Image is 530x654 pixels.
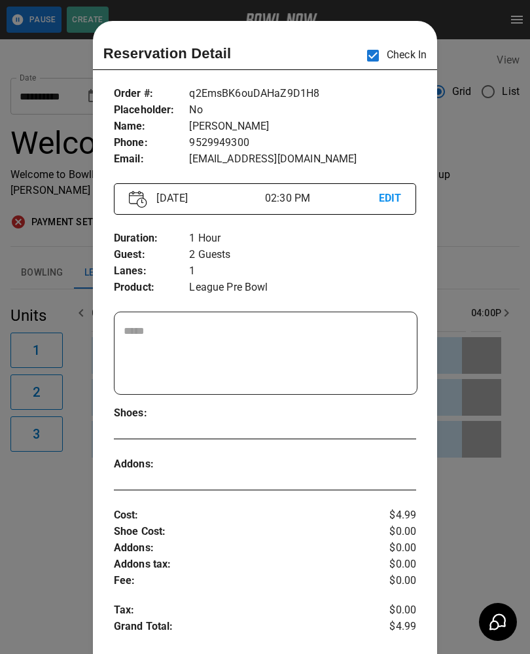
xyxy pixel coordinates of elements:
p: $4.99 [366,507,416,524]
p: Fee : [114,573,366,589]
p: $0.00 [366,524,416,540]
p: Name : [114,118,190,135]
p: $0.00 [366,540,416,556]
p: EDIT [379,191,402,207]
p: 1 Hour [189,230,416,247]
p: Email : [114,151,190,168]
p: Grand Total : [114,619,366,638]
p: 1 [189,263,416,280]
p: $0.00 [366,573,416,589]
p: q2EmsBK6ouDAHaZ9D1H8 [189,86,416,102]
p: $0.00 [366,602,416,619]
p: Placeholder : [114,102,190,118]
p: Addons : [114,540,366,556]
p: Shoe Cost : [114,524,366,540]
p: 9529949300 [189,135,416,151]
p: Addons : [114,456,190,473]
p: Shoes : [114,405,190,422]
p: Phone : [114,135,190,151]
p: Check In [359,42,427,69]
p: $4.99 [366,619,416,638]
p: $0.00 [366,556,416,573]
p: 2 Guests [189,247,416,263]
p: Tax : [114,602,366,619]
p: Product : [114,280,190,296]
p: Addons tax : [114,556,366,573]
p: Guest : [114,247,190,263]
p: Cost : [114,507,366,524]
p: 02:30 PM [265,191,379,206]
p: Order # : [114,86,190,102]
p: Duration : [114,230,190,247]
p: [EMAIL_ADDRESS][DOMAIN_NAME] [189,151,416,168]
p: No [189,102,416,118]
p: Lanes : [114,263,190,280]
p: [DATE] [151,191,265,206]
p: Reservation Detail [103,43,232,64]
img: Vector [129,191,147,208]
p: League Pre Bowl [189,280,416,296]
p: [PERSON_NAME] [189,118,416,135]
